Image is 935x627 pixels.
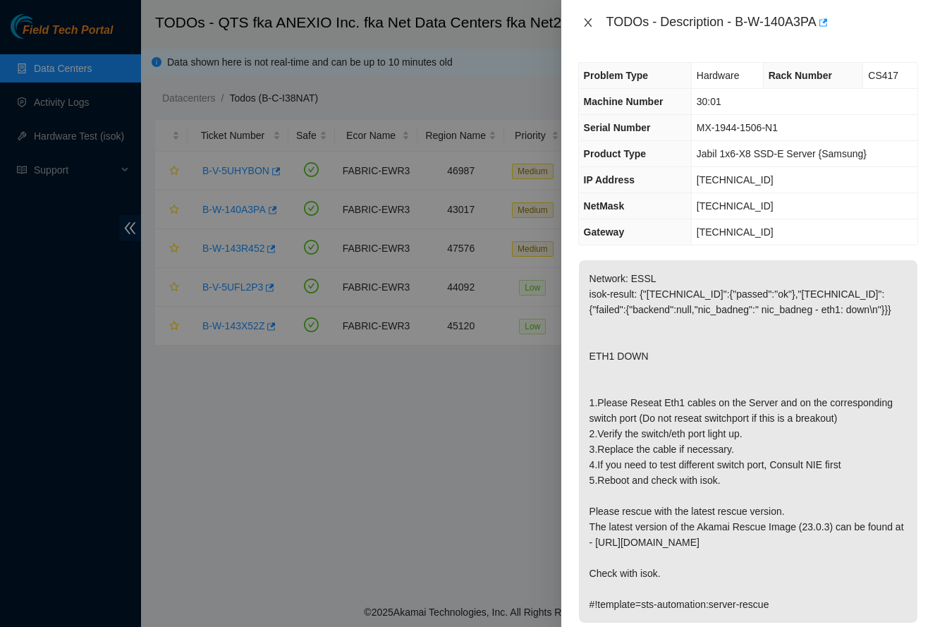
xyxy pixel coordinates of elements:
span: Problem Type [584,70,649,81]
span: Serial Number [584,122,651,133]
span: NetMask [584,200,625,212]
span: CS417 [868,70,898,81]
button: Close [578,16,598,30]
span: Gateway [584,226,625,238]
span: IP Address [584,174,635,185]
span: Machine Number [584,96,664,107]
span: Rack Number [769,70,832,81]
span: [TECHNICAL_ID] [697,174,774,185]
span: Product Type [584,148,646,159]
span: MX-1944-1506-N1 [697,122,778,133]
div: TODOs - Description - B-W-140A3PA [606,11,918,34]
span: close [582,17,594,28]
span: [TECHNICAL_ID] [697,200,774,212]
span: Hardware [697,70,740,81]
span: [TECHNICAL_ID] [697,226,774,238]
span: Jabil 1x6-X8 SSD-E Server {Samsung} [697,148,867,159]
p: Network: ESSL isok-result: {"[TECHNICAL_ID]":{"passed":"ok"},"[TECHNICAL_ID]":{"failed":{"backend... [579,260,917,623]
span: 30:01 [697,96,721,107]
